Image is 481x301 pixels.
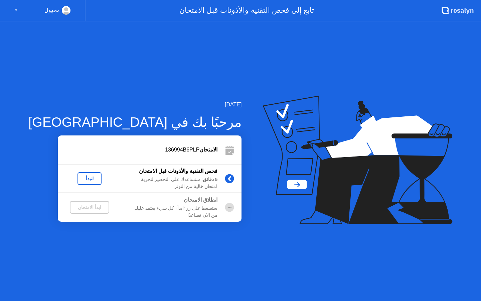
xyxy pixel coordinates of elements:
div: [DATE] [28,101,242,109]
b: 5 دقائق [203,177,217,182]
div: 136994B6PLP [58,146,217,154]
div: مرحبًا بك في [GEOGRAPHIC_DATA] [28,112,242,132]
div: لنبدأ [80,176,99,181]
b: انطلاق الامتحان [184,197,217,203]
div: ابدأ الامتحان [72,205,107,210]
button: لنبدأ [77,172,102,185]
div: : سنساعدك على التحضير لتجربة امتحان خالية من التوتر [121,176,217,190]
button: ابدأ الامتحان [70,201,109,214]
b: الامتحان [199,147,217,153]
b: فحص التقنية والأذونات قبل الامتحان [139,168,218,174]
div: ستضغط على زر 'ابدأ'! كل شيء يعتمد عليك من الآن فصاعدًا [121,205,217,219]
div: ▼ [14,6,18,15]
div: مجهول [44,6,60,15]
